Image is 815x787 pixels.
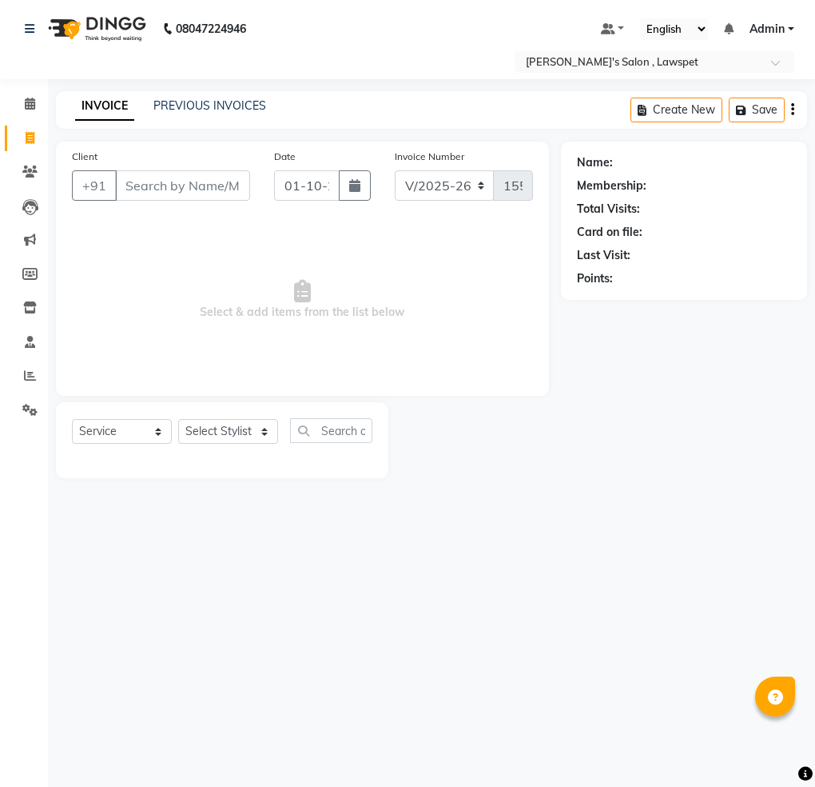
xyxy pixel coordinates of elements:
[72,150,97,164] label: Client
[75,92,134,121] a: INVOICE
[395,150,464,164] label: Invoice Number
[749,21,785,38] span: Admin
[577,224,642,241] div: Card on file:
[577,178,646,194] div: Membership:
[72,220,533,380] span: Select & add items from the list below
[577,154,613,171] div: Name:
[176,6,246,51] b: 08047224946
[72,170,117,201] button: +91
[630,98,722,122] button: Create New
[290,418,372,443] input: Search or Scan
[115,170,250,201] input: Search by Name/Mobile/Email/Code
[274,150,296,164] label: Date
[577,247,630,264] div: Last Visit:
[153,98,266,113] a: PREVIOUS INVOICES
[729,98,785,122] button: Save
[577,201,640,218] div: Total Visits:
[577,270,613,287] div: Points:
[41,6,150,51] img: logo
